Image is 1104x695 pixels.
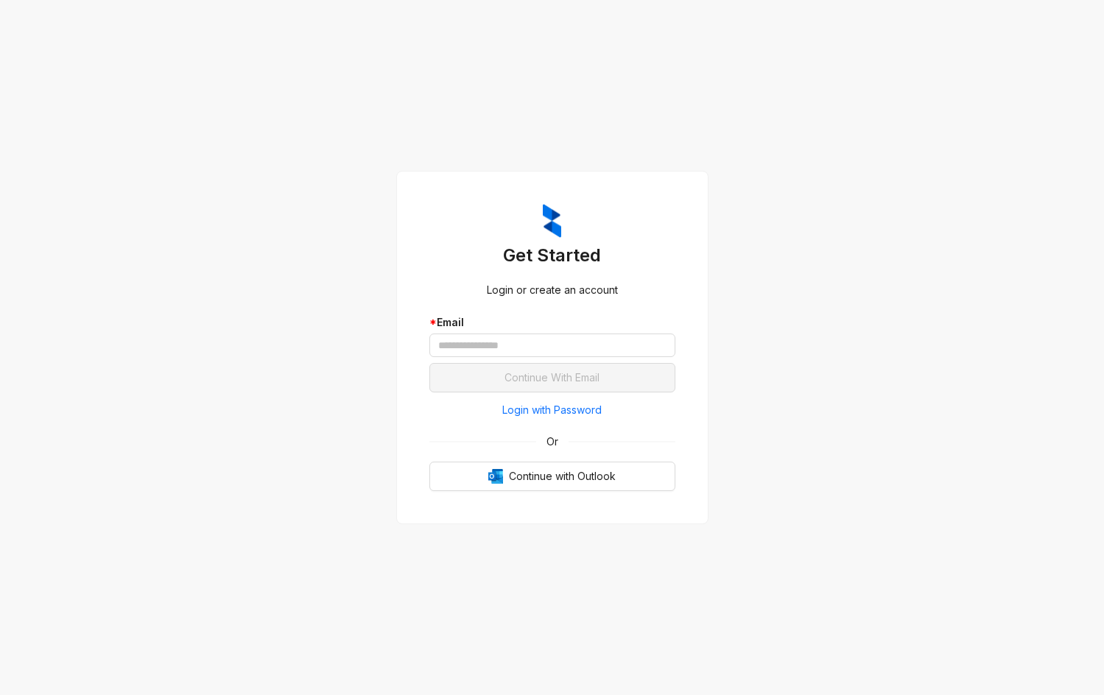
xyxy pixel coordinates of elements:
[536,434,569,450] span: Or
[429,244,675,267] h3: Get Started
[509,468,616,484] span: Continue with Outlook
[429,398,675,422] button: Login with Password
[429,462,675,491] button: OutlookContinue with Outlook
[429,282,675,298] div: Login or create an account
[429,314,675,331] div: Email
[429,363,675,392] button: Continue With Email
[543,204,561,238] img: ZumaIcon
[502,402,602,418] span: Login with Password
[488,469,503,484] img: Outlook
